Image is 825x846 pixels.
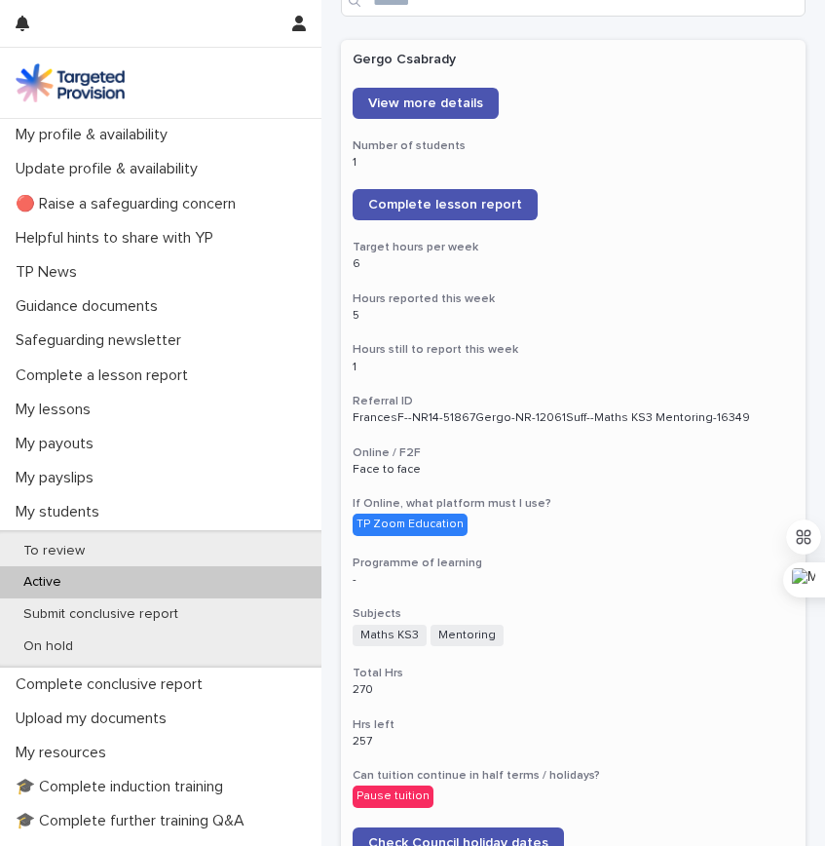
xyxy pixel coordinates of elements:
[353,156,794,170] p: 1
[8,606,194,623] p: Submit conclusive report
[353,342,794,358] h3: Hours still to report this week
[8,126,183,144] p: My profile & availability
[8,469,109,487] p: My payslips
[8,331,197,350] p: Safeguarding newsletter
[8,263,93,282] p: TP News
[8,710,182,728] p: Upload my documents
[353,683,794,697] p: 270
[8,675,218,694] p: Complete conclusive report
[353,411,794,425] p: FrancesF--NR14-51867Gergo-NR-12061Suff--Maths KS3 Mentoring-16349
[8,503,115,521] p: My students
[353,240,794,255] h3: Target hours per week
[8,543,100,559] p: To review
[353,257,794,271] p: 6
[353,189,538,220] a: Complete lesson report
[8,297,173,316] p: Guidance documents
[353,606,794,622] h3: Subjects
[353,666,794,681] h3: Total Hrs
[8,366,204,385] p: Complete a lesson report
[353,496,794,512] h3: If Online, what platform must I use?
[8,195,251,213] p: 🔴 Raise a safeguarding concern
[353,735,794,749] p: 257
[353,309,794,323] p: 5
[353,573,794,587] p: -
[8,638,89,655] p: On hold
[368,198,522,211] span: Complete lesson report
[353,138,794,154] h3: Number of students
[8,778,239,796] p: 🎓 Complete induction training
[353,445,794,461] h3: Online / F2F
[353,88,499,119] a: View more details
[8,435,109,453] p: My payouts
[353,52,794,68] p: Gergo Csabrady
[353,625,427,646] span: Maths KS3
[353,361,794,374] p: 1
[353,717,794,733] h3: Hrs left
[8,744,122,762] p: My resources
[353,768,794,784] h3: Can tuition continue in half terms / holidays?
[353,291,794,307] h3: Hours reported this week
[16,63,125,102] img: M5nRWzHhSzIhMunXDL62
[8,812,260,830] p: 🎓 Complete further training Q&A
[431,625,504,646] span: Mentoring
[8,574,77,591] p: Active
[353,514,468,535] div: TP Zoom Education
[368,96,483,110] span: View more details
[353,556,794,571] h3: Programme of learning
[8,160,213,178] p: Update profile & availability
[353,463,794,477] p: Face to face
[8,229,229,248] p: Helpful hints to share with YP
[353,394,794,409] h3: Referral ID
[8,401,106,419] p: My lessons
[353,786,433,807] div: Pause tuition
